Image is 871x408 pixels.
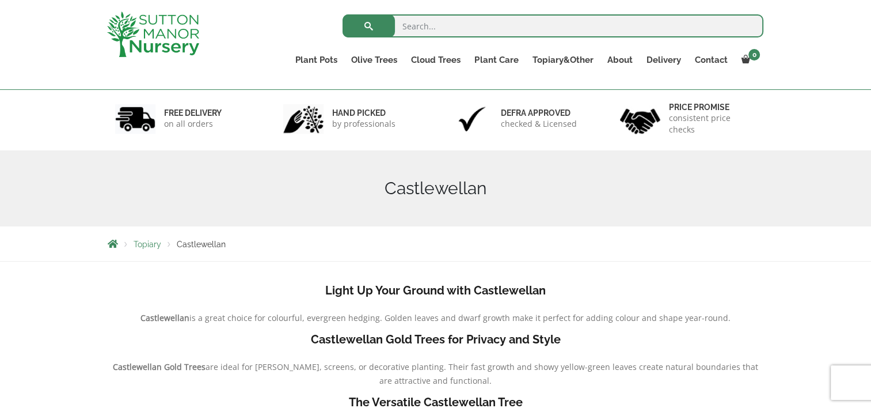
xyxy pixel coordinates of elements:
[108,178,764,199] h1: Castlewellan
[748,49,760,61] span: 0
[311,333,561,346] b: Castlewellan Gold Trees for Privacy and Style
[620,101,660,137] img: 4.jpg
[525,52,600,68] a: Topiary&Other
[669,112,756,135] p: consistent price checks
[325,284,546,297] b: Light Up Your Ground with Castlewellan
[283,104,324,134] img: 2.jpg
[452,104,492,134] img: 3.jpg
[343,14,763,37] input: Search...
[404,52,467,68] a: Cloud Trees
[113,361,206,372] b: Castlewellan Gold Trees
[332,118,395,130] p: by professionals
[639,52,687,68] a: Delivery
[344,52,404,68] a: Olive Trees
[107,12,199,57] img: logo
[164,108,222,118] h6: FREE DELIVERY
[206,361,758,386] span: are ideal for [PERSON_NAME], screens, or decorative planting. Their fast growth and showy yellow-...
[734,52,763,68] a: 0
[467,52,525,68] a: Plant Care
[115,104,155,134] img: 1.jpg
[501,108,577,118] h6: Defra approved
[687,52,734,68] a: Contact
[600,52,639,68] a: About
[177,240,226,249] span: Castlewellan
[501,118,577,130] p: checked & Licensed
[332,108,395,118] h6: hand picked
[669,102,756,112] h6: Price promise
[108,239,764,248] nav: Breadcrumbs
[164,118,222,130] p: on all orders
[288,52,344,68] a: Plant Pots
[134,240,161,249] a: Topiary
[140,312,189,323] b: Castlewellan
[189,312,731,323] span: is a great choice for colourful, evergreen hedging. Golden leaves and dwarf growth make it perfec...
